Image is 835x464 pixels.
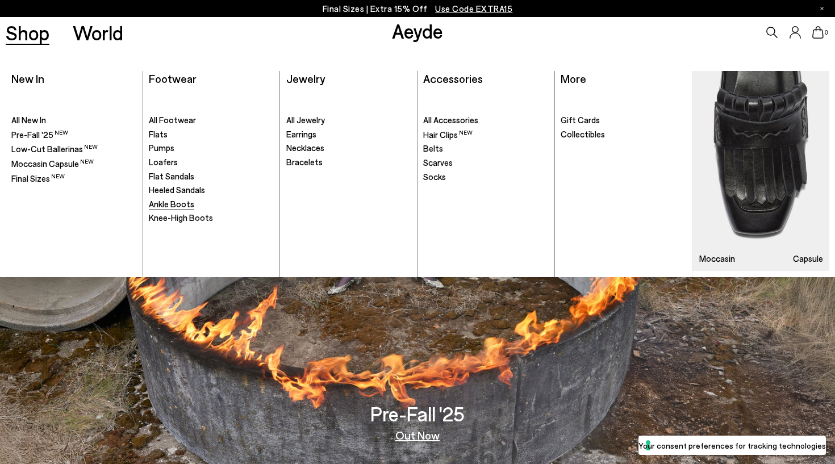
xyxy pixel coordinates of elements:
[149,199,274,210] a: Ankle Boots
[149,185,205,195] span: Heeled Sandals
[286,143,324,153] span: Necklaces
[561,129,605,139] span: Collectibles
[812,26,824,39] a: 0
[149,143,174,153] span: Pumps
[435,3,512,14] span: Navigate to /collections/ss25-final-sizes
[286,129,316,139] span: Earrings
[149,171,274,182] a: Flat Sandals
[286,115,411,126] a: All Jewelry
[286,129,411,140] a: Earrings
[423,172,446,182] span: Socks
[561,72,586,85] a: More
[423,129,473,140] span: Hair Clips
[561,115,686,126] a: Gift Cards
[561,129,686,140] a: Collectibles
[149,129,274,140] a: Flats
[423,115,478,125] span: All Accessories
[286,143,411,154] a: Necklaces
[11,143,136,155] a: Low-Cut Ballerinas
[638,440,826,452] label: Your consent preferences for tracking technologies
[11,115,136,126] a: All New In
[423,172,548,183] a: Socks
[699,254,735,263] h3: Moccasin
[149,157,178,167] span: Loafers
[395,429,440,441] a: Out Now
[11,129,136,141] a: Pre-Fall '25
[73,23,123,43] a: World
[149,115,196,125] span: All Footwear
[11,72,44,85] a: New In
[11,129,68,140] span: Pre-Fall '25
[11,144,98,154] span: Low-Cut Ballerinas
[6,23,49,43] a: Shop
[11,158,94,169] span: Moccasin Capsule
[692,71,829,271] img: Mobile_e6eede4d-78b8-4bd1-ae2a-4197e375e133_900x.jpg
[392,19,443,43] a: Aeyde
[149,185,274,196] a: Heeled Sandals
[423,129,548,141] a: Hair Clips
[561,115,600,125] span: Gift Cards
[11,115,46,125] span: All New In
[286,115,325,125] span: All Jewelry
[423,143,443,153] span: Belts
[286,157,323,167] span: Bracelets
[149,72,197,85] a: Footwear
[149,212,213,223] span: Knee-High Boots
[286,157,411,168] a: Bracelets
[370,404,465,424] h3: Pre-Fall '25
[692,71,829,271] a: Moccasin Capsule
[149,143,274,154] a: Pumps
[323,2,513,16] p: Final Sizes | Extra 15% Off
[11,173,136,185] a: Final Sizes
[11,158,136,170] a: Moccasin Capsule
[638,436,826,455] button: Your consent preferences for tracking technologies
[793,254,823,263] h3: Capsule
[423,157,548,169] a: Scarves
[423,143,548,154] a: Belts
[824,30,829,36] span: 0
[149,157,274,168] a: Loafers
[149,212,274,224] a: Knee-High Boots
[149,171,194,181] span: Flat Sandals
[423,72,483,85] a: Accessories
[11,173,65,183] span: Final Sizes
[423,115,548,126] a: All Accessories
[149,115,274,126] a: All Footwear
[286,72,325,85] a: Jewelry
[423,157,453,168] span: Scarves
[149,129,168,139] span: Flats
[149,199,194,209] span: Ankle Boots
